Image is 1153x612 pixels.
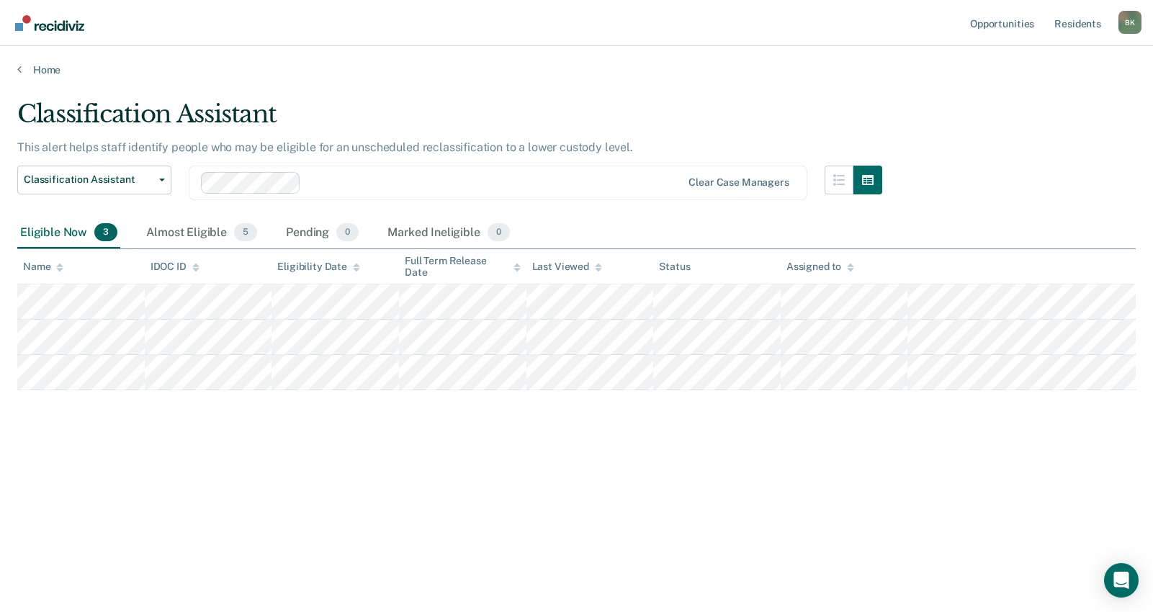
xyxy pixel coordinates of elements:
button: Classification Assistant [17,166,171,194]
a: Home [17,63,1136,76]
span: 0 [488,223,510,242]
p: This alert helps staff identify people who may be eligible for an unscheduled reclassification to... [17,140,633,154]
span: 0 [336,223,359,242]
div: Eligible Now3 [17,217,120,249]
span: 5 [234,223,257,242]
div: Pending0 [283,217,362,249]
div: Eligibility Date [277,261,360,273]
div: Clear case managers [688,176,789,189]
div: Name [23,261,63,273]
div: Status [659,261,690,273]
div: Full Term Release Date [405,255,521,279]
button: Profile dropdown button [1118,11,1141,34]
div: Almost Eligible5 [143,217,260,249]
span: Classification Assistant [24,174,153,186]
div: IDOC ID [151,261,199,273]
div: Assigned to [786,261,854,273]
img: Recidiviz [15,15,84,31]
div: Last Viewed [532,261,602,273]
div: Classification Assistant [17,99,882,140]
div: Open Intercom Messenger [1104,563,1139,598]
div: B K [1118,11,1141,34]
span: 3 [94,223,117,242]
div: Marked Ineligible0 [385,217,513,249]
